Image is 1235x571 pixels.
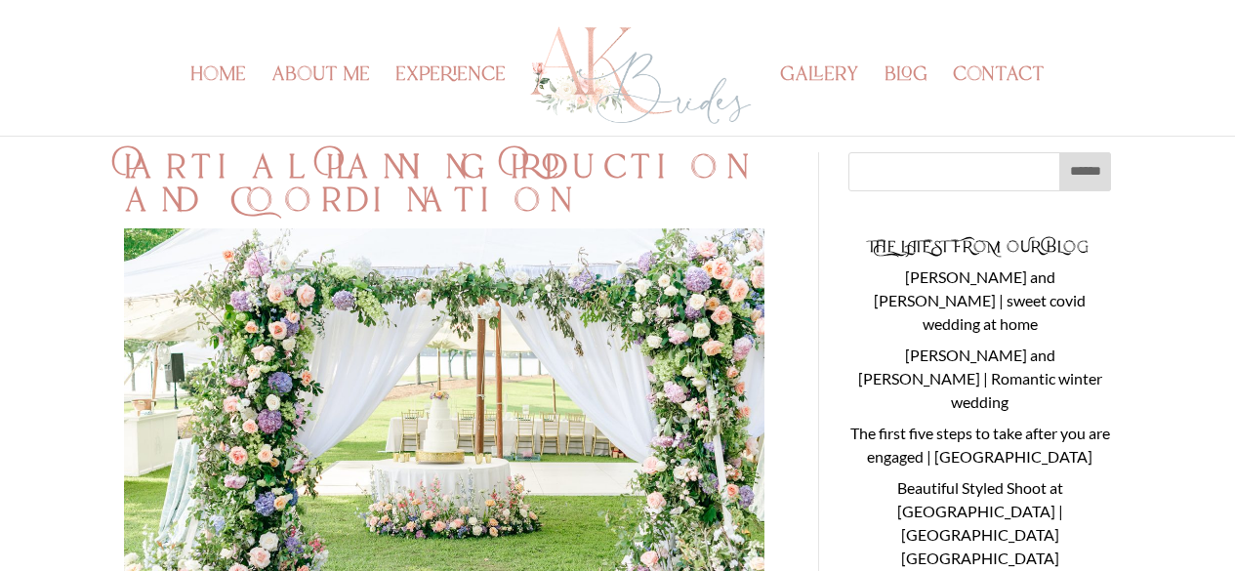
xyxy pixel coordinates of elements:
a: The first five steps to take after you are engaged | [GEOGRAPHIC_DATA] [850,424,1110,466]
a: home [190,68,246,136]
a: about me [271,68,370,136]
a: contact [953,68,1045,136]
h4: The Latest from Our Blog [848,240,1111,265]
h2: Partial Planning Production and Coordination [124,152,764,228]
a: [PERSON_NAME] and [PERSON_NAME] | Romantic winter wedding [858,346,1102,411]
a: Beautiful Styled Shoot at [GEOGRAPHIC_DATA] | [GEOGRAPHIC_DATA] [GEOGRAPHIC_DATA] [897,478,1063,567]
a: experience [395,68,506,136]
a: blog [885,68,927,136]
img: Los Angeles Wedding Planner - AK Brides [527,21,755,130]
a: [PERSON_NAME] and [PERSON_NAME] | sweet covid wedding at home [874,267,1086,333]
a: gallery [780,68,859,136]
